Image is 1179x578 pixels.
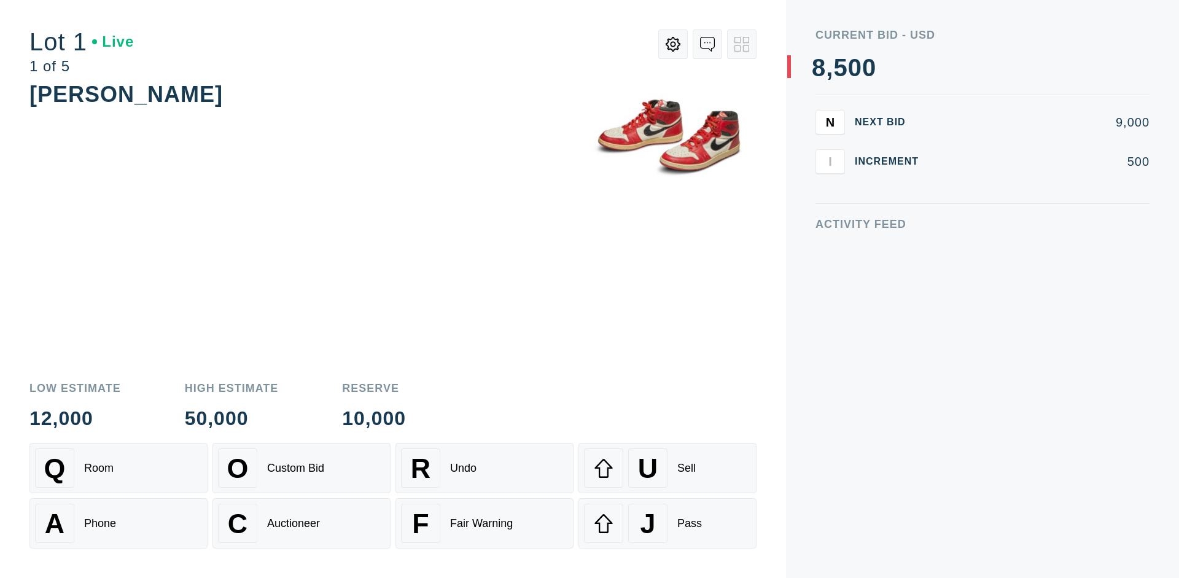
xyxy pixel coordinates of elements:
[395,443,574,493] button: RUndo
[862,55,876,80] div: 0
[450,517,513,530] div: Fair Warning
[29,443,208,493] button: QRoom
[44,453,66,484] span: Q
[29,59,134,74] div: 1 of 5
[212,443,391,493] button: OCustom Bid
[267,517,320,530] div: Auctioneer
[212,498,391,549] button: CAuctioneer
[578,443,757,493] button: USell
[29,29,134,54] div: Lot 1
[855,157,928,166] div: Increment
[45,508,64,539] span: A
[342,383,406,394] div: Reserve
[185,383,279,394] div: High Estimate
[29,82,223,107] div: [PERSON_NAME]
[677,462,696,475] div: Sell
[815,219,1150,230] div: Activity Feed
[29,408,121,428] div: 12,000
[638,453,658,484] span: U
[29,383,121,394] div: Low Estimate
[855,117,928,127] div: Next Bid
[826,115,835,129] span: N
[411,453,430,484] span: R
[848,55,862,80] div: 0
[826,55,833,301] div: ,
[450,462,477,475] div: Undo
[815,149,845,174] button: I
[812,55,826,80] div: 8
[228,508,247,539] span: C
[815,110,845,135] button: N
[677,517,702,530] div: Pass
[828,154,832,168] span: I
[267,462,324,475] div: Custom Bid
[578,498,757,549] button: JPass
[640,508,655,539] span: J
[84,517,116,530] div: Phone
[92,34,134,49] div: Live
[938,116,1150,128] div: 9,000
[29,498,208,549] button: APhone
[84,462,114,475] div: Room
[412,508,429,539] span: F
[227,453,249,484] span: O
[185,408,279,428] div: 50,000
[833,55,847,80] div: 5
[395,498,574,549] button: FFair Warning
[342,408,406,428] div: 10,000
[938,155,1150,168] div: 500
[815,29,1150,41] div: Current Bid - USD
